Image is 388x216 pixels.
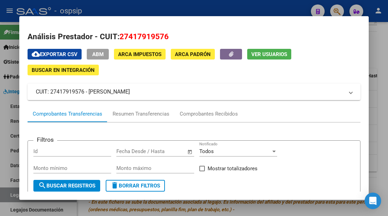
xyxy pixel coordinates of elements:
[33,135,57,144] h3: Filtros
[36,88,344,96] mat-panel-title: CUIT: 27417919576 - [PERSON_NAME]
[28,65,99,75] button: Buscar en Integración
[116,148,144,154] input: Fecha inicio
[199,148,214,154] span: Todos
[365,193,381,209] div: Open Intercom Messenger
[208,164,258,173] span: Mostrar totalizadores
[38,183,95,189] span: Buscar Registros
[180,110,238,118] div: Comprobantes Recibidos
[28,84,360,100] mat-expansion-panel-header: CUIT: 27417919576 - [PERSON_NAME]
[28,49,82,60] button: Exportar CSV
[92,51,104,57] span: ABM
[38,181,46,190] mat-icon: search
[106,180,165,192] button: Borrar Filtros
[113,110,169,118] div: Resumen Transferencias
[171,49,215,60] button: ARCA Padrón
[32,51,77,57] span: Exportar CSV
[28,31,360,43] h2: Análisis Prestador - CUIT:
[33,180,100,192] button: Buscar Registros
[118,51,161,57] span: ARCA Impuestos
[32,67,95,73] span: Buscar en Integración
[175,51,211,57] span: ARCA Padrón
[33,110,102,118] div: Comprobantes Transferencias
[32,50,40,58] mat-icon: cloud_download
[247,49,291,60] button: Ver Usuarios
[114,49,166,60] button: ARCA Impuestos
[251,51,287,57] span: Ver Usuarios
[111,183,160,189] span: Borrar Filtros
[186,148,194,156] button: Open calendar
[119,32,169,41] span: 27417919576
[150,148,184,154] input: Fecha fin
[111,181,119,190] mat-icon: delete
[87,49,109,60] button: ABM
